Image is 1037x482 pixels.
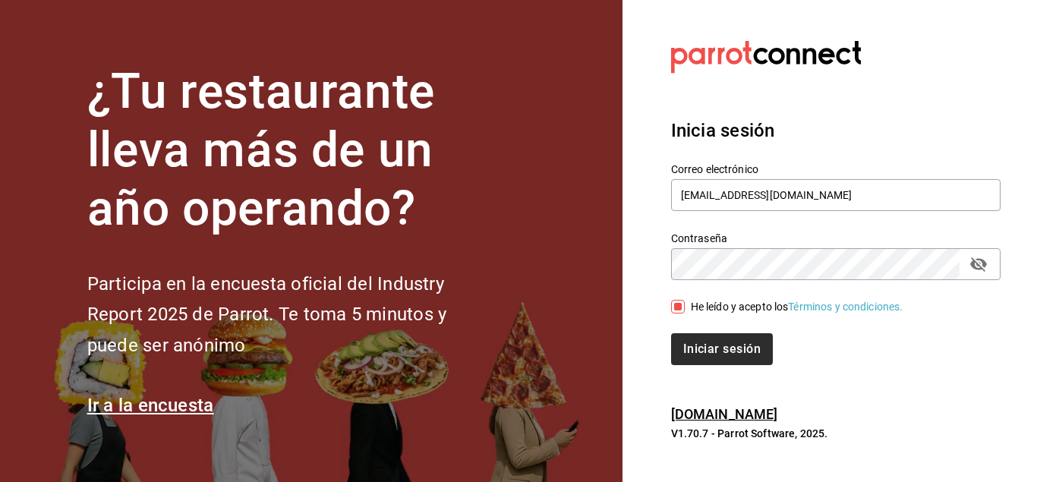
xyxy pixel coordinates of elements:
a: Ir a la encuesta [87,395,214,416]
label: Contraseña [671,233,1001,244]
input: Ingresa tu correo electrónico [671,179,1001,211]
h2: Participa en la encuesta oficial del Industry Report 2025 de Parrot. Te toma 5 minutos y puede se... [87,269,497,361]
a: Términos y condiciones. [788,301,903,313]
p: V1.70.7 - Parrot Software, 2025. [671,426,1001,441]
button: passwordField [966,251,991,277]
div: He leído y acepto los [691,299,903,315]
button: Iniciar sesión [671,333,773,365]
a: [DOMAIN_NAME] [671,406,778,422]
h1: ¿Tu restaurante lleva más de un año operando? [87,63,497,238]
h3: Inicia sesión [671,117,1001,144]
label: Correo electrónico [671,164,1001,175]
